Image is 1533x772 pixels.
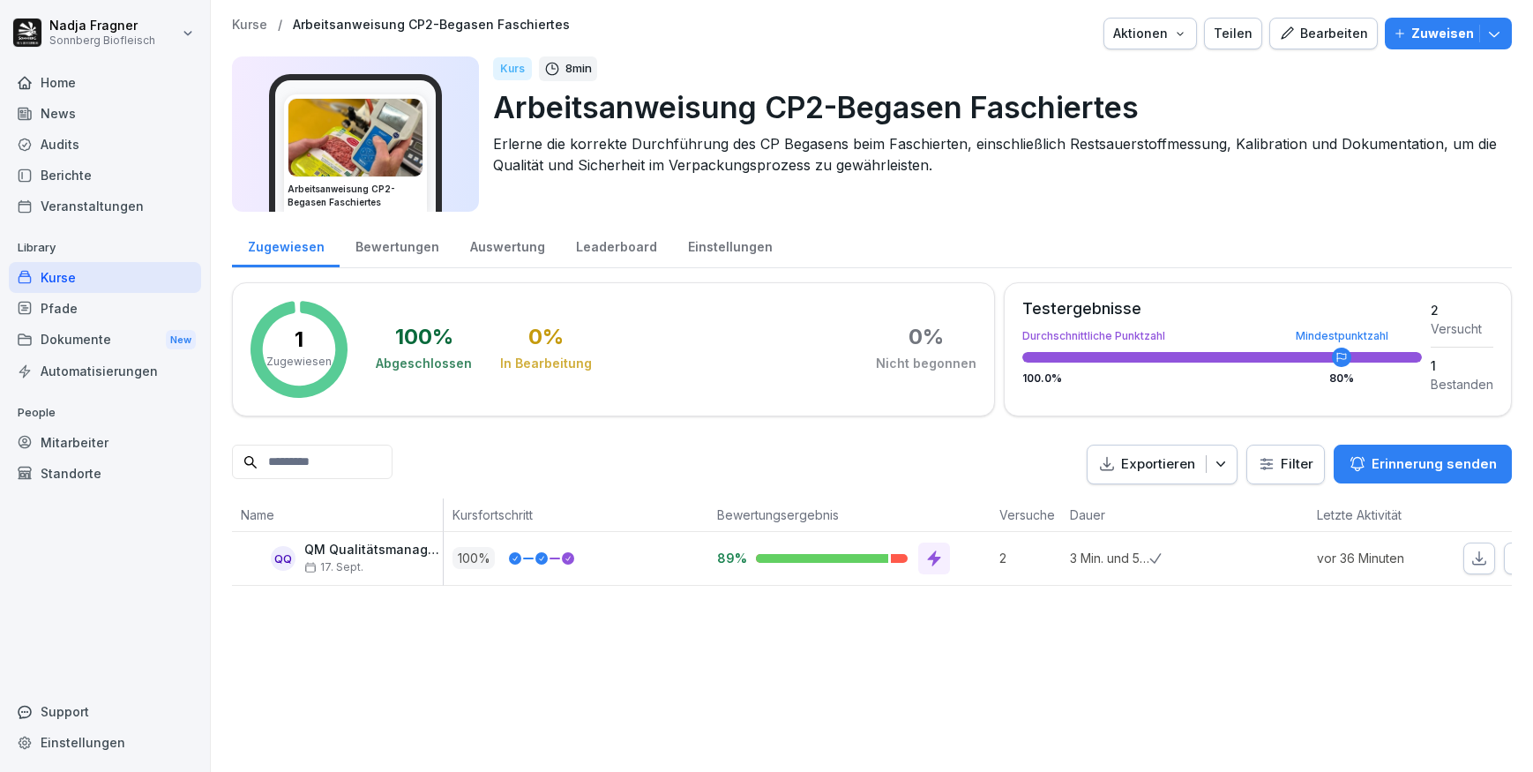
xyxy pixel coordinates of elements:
a: Standorte [9,458,201,489]
p: Zugewiesen [266,354,332,370]
a: Audits [9,129,201,160]
div: Mindestpunktzahl [1296,331,1388,341]
div: Dokumente [9,324,201,356]
a: Einstellungen [672,222,788,267]
p: 1 [295,329,303,350]
div: Nicht begonnen [876,355,976,372]
p: Erlerne die korrekte Durchführung des CP Begasens beim Faschierten, einschließlich Restsauerstoff... [493,133,1498,176]
button: Erinnerung senden [1334,445,1512,483]
button: Exportieren [1087,445,1238,484]
p: 3 Min. und 58 Sek. [1070,549,1149,567]
a: Auswertung [454,222,560,267]
div: Bestanden [1431,375,1493,393]
p: Library [9,234,201,262]
a: Veranstaltungen [9,191,201,221]
p: Versuche [999,506,1052,524]
div: Testergebnisse [1022,301,1422,317]
div: Versucht [1431,319,1493,338]
p: People [9,399,201,427]
div: Kurs [493,57,532,80]
a: Automatisierungen [9,356,201,386]
a: Einstellungen [9,727,201,758]
p: 2 [999,549,1061,567]
button: Zuweisen [1385,18,1512,49]
div: Bearbeiten [1279,24,1368,43]
a: Arbeitsanweisung CP2-Begasen Faschiertes [293,18,570,33]
p: QM Qualitätsmanagement [304,543,443,558]
div: In Bearbeitung [500,355,592,372]
div: 1 [1431,356,1493,375]
div: Teilen [1214,24,1253,43]
p: Zuweisen [1411,24,1474,43]
span: 17. Sept. [304,561,363,573]
a: Bewertungen [340,222,454,267]
a: Zugewiesen [232,222,340,267]
a: DokumenteNew [9,324,201,356]
a: Leaderboard [560,222,672,267]
p: Exportieren [1121,454,1195,475]
p: 100 % [452,547,495,569]
a: Mitarbeiter [9,427,201,458]
div: QQ [271,546,295,571]
p: / [278,18,282,33]
button: Bearbeiten [1269,18,1378,49]
p: Nadja Fragner [49,19,155,34]
div: 100 % [395,326,453,348]
div: 0 % [528,326,564,348]
a: Kurse [9,262,201,293]
div: 2 [1431,301,1493,319]
a: Berichte [9,160,201,191]
div: New [166,330,196,350]
p: 89% [717,550,742,566]
p: Dauer [1070,506,1140,524]
h3: Arbeitsanweisung CP2-Begasen Faschiertes [288,183,423,209]
p: Arbeitsanweisung CP2-Begasen Faschiertes [493,85,1498,130]
p: Kursfortschritt [452,506,699,524]
div: Support [9,696,201,727]
a: Pfade [9,293,201,324]
p: Name [241,506,434,524]
div: 0 % [909,326,944,348]
p: 8 min [565,60,592,78]
p: Bewertungsergebnis [717,506,982,524]
p: Sonnberg Biofleisch [49,34,155,47]
div: Abgeschlossen [376,355,472,372]
a: Home [9,67,201,98]
p: Letzte Aktivität [1317,506,1432,524]
p: vor 36 Minuten [1317,549,1440,567]
a: Kurse [232,18,267,33]
div: Filter [1258,455,1313,473]
div: Aktionen [1113,24,1187,43]
button: Filter [1247,446,1324,483]
img: hj9o9v8kzxvzc93uvlzx86ct.png [288,99,423,176]
p: Erinnerung senden [1372,454,1497,474]
button: Aktionen [1103,18,1197,49]
button: Teilen [1204,18,1262,49]
a: News [9,98,201,129]
div: Durchschnittliche Punktzahl [1022,331,1422,341]
div: 100.0 % [1022,373,1422,384]
div: 80 % [1329,373,1354,384]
